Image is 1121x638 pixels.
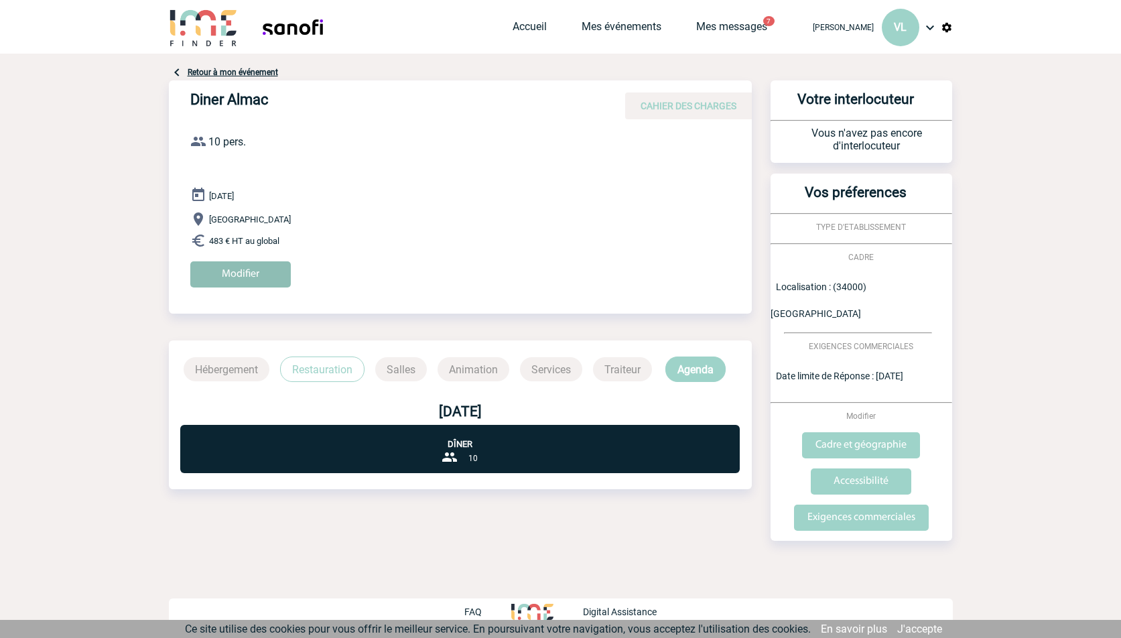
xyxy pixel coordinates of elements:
span: Modifier [846,411,876,421]
span: [DATE] [209,191,234,201]
span: 483 € HT au global [209,236,279,246]
a: Retour à mon événement [188,68,278,77]
span: 10 [468,454,478,463]
span: 10 pers. [208,135,246,148]
img: http://www.idealmeetingsevents.fr/ [511,604,553,620]
p: Animation [438,357,509,381]
span: EXIGENCES COMMERCIALES [809,342,913,351]
span: [PERSON_NAME] [813,23,874,32]
h3: Votre interlocuteur [776,91,936,120]
p: Salles [375,357,427,381]
a: Mes événements [582,20,661,39]
span: CADRE [848,253,874,262]
span: Date limite de Réponse : [DATE] [776,371,903,381]
p: Dîner [180,425,740,449]
input: Modifier [190,261,291,288]
span: TYPE D'ETABLISSEMENT [816,222,906,232]
p: Digital Assistance [583,607,657,617]
h3: Vos préferences [776,184,936,213]
button: 7 [763,16,775,26]
img: group-24-px-b.png [442,449,458,465]
p: Hébergement [184,357,269,381]
input: Cadre et géographie [802,432,920,458]
a: En savoir plus [821,623,887,635]
input: Exigences commerciales [794,505,929,531]
img: IME-Finder [169,8,239,46]
p: Services [520,357,582,381]
p: Agenda [665,357,726,382]
h4: Diner Almac [190,91,592,114]
span: Vous n'avez pas encore d'interlocuteur [811,127,922,152]
a: Accueil [513,20,547,39]
span: CAHIER DES CHARGES [641,101,736,111]
a: FAQ [464,604,511,617]
a: J'accepte [897,623,942,635]
p: Restauration [280,357,365,382]
span: [GEOGRAPHIC_DATA] [209,214,291,225]
b: [DATE] [439,403,482,420]
span: Ce site utilise des cookies pour vous offrir le meilleur service. En poursuivant votre navigation... [185,623,811,635]
span: VL [894,21,907,34]
p: Traiteur [593,357,652,381]
input: Accessibilité [811,468,911,495]
p: FAQ [464,607,482,617]
a: Mes messages [696,20,767,39]
span: Localisation : (34000) [GEOGRAPHIC_DATA] [771,281,866,319]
